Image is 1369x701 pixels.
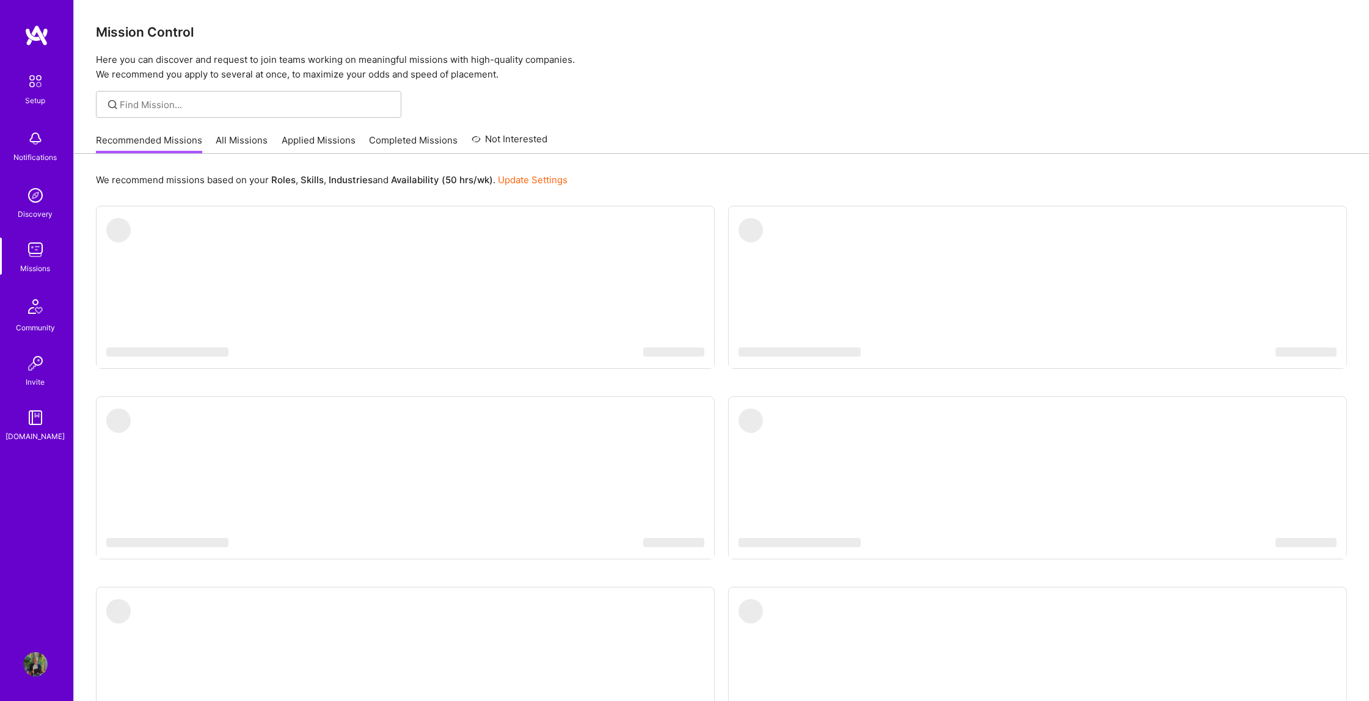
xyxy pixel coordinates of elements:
[23,126,48,151] img: bell
[271,174,296,186] b: Roles
[282,134,356,154] a: Applied Missions
[21,262,51,275] div: Missions
[18,208,53,220] div: Discovery
[96,53,1347,82] p: Here you can discover and request to join teams working on meaningful missions with high-quality ...
[216,134,268,154] a: All Missions
[23,351,48,376] img: Invite
[16,321,55,334] div: Community
[106,98,120,112] i: icon SearchGrey
[391,174,493,186] b: Availability (50 hrs/wk)
[23,405,48,430] img: guide book
[23,183,48,208] img: discovery
[24,24,49,46] img: logo
[96,24,1347,40] h3: Mission Control
[96,173,568,186] p: We recommend missions based on your , , and .
[14,151,57,164] div: Notifications
[498,174,568,186] a: Update Settings
[301,174,324,186] b: Skills
[370,134,458,154] a: Completed Missions
[26,94,46,107] div: Setup
[21,292,50,321] img: Community
[23,652,48,677] img: User Avatar
[329,174,373,186] b: Industries
[20,652,51,677] a: User Avatar
[23,238,48,262] img: teamwork
[26,376,45,388] div: Invite
[6,430,65,443] div: [DOMAIN_NAME]
[96,134,202,154] a: Recommended Missions
[472,132,548,154] a: Not Interested
[120,98,392,111] input: Find Mission...
[23,68,48,94] img: setup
